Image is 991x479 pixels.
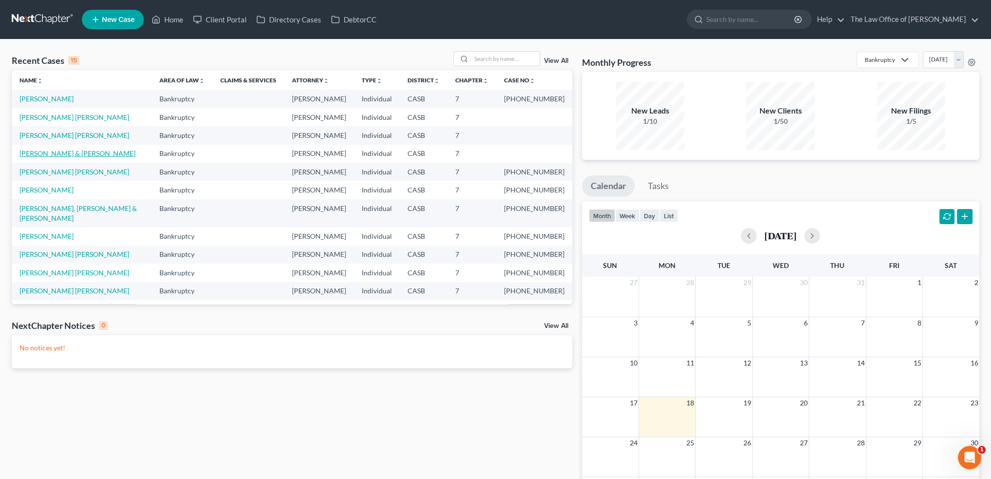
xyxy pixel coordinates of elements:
[400,227,447,245] td: CASB
[284,90,354,108] td: [PERSON_NAME]
[846,11,979,28] a: The Law Office of [PERSON_NAME]
[856,277,866,288] span: 31
[19,149,136,157] a: [PERSON_NAME] & [PERSON_NAME]
[830,261,844,269] span: Thu
[376,78,382,84] i: unfold_more
[188,11,252,28] a: Client Portal
[706,10,796,28] input: Search by name...
[685,357,695,369] span: 11
[447,145,496,163] td: 7
[773,261,789,269] span: Wed
[799,357,809,369] span: 13
[400,145,447,163] td: CASB
[603,261,617,269] span: Sun
[354,126,400,144] td: Individual
[639,175,678,197] a: Tasks
[746,116,815,126] div: 1/50
[471,52,540,66] input: Search by name...
[284,264,354,282] td: [PERSON_NAME]
[496,199,572,227] td: [PHONE_NUMBER]
[354,282,400,300] td: Individual
[12,55,79,66] div: Recent Cases
[544,323,568,329] a: View All
[152,108,213,126] td: Bankruptcy
[284,163,354,181] td: [PERSON_NAME]
[660,209,678,222] button: list
[400,163,447,181] td: CASB
[19,186,74,194] a: [PERSON_NAME]
[629,277,639,288] span: 27
[284,227,354,245] td: [PERSON_NAME]
[323,78,329,84] i: unfold_more
[152,145,213,163] td: Bankruptcy
[742,397,752,409] span: 19
[213,70,284,90] th: Claims & Services
[496,90,572,108] td: [PHONE_NUMBER]
[889,261,899,269] span: Fri
[447,246,496,264] td: 7
[973,317,979,329] span: 9
[19,250,129,258] a: [PERSON_NAME] [PERSON_NAME]
[354,227,400,245] td: Individual
[102,16,135,23] span: New Case
[362,77,382,84] a: Typeunfold_more
[978,446,986,454] span: 1
[19,95,74,103] a: [PERSON_NAME]
[742,437,752,449] span: 26
[685,277,695,288] span: 28
[326,11,381,28] a: DebtorCC
[400,90,447,108] td: CASB
[496,246,572,264] td: [PHONE_NUMBER]
[400,126,447,144] td: CASB
[19,343,564,353] p: No notices yet!
[742,277,752,288] span: 29
[916,317,922,329] span: 8
[152,300,213,318] td: Bankruptcy
[19,268,129,277] a: [PERSON_NAME] [PERSON_NAME]
[799,437,809,449] span: 27
[629,437,639,449] span: 24
[803,317,809,329] span: 6
[496,163,572,181] td: [PHONE_NUMBER]
[400,199,447,227] td: CASB
[400,282,447,300] td: CASB
[434,78,440,84] i: unfold_more
[659,261,676,269] span: Mon
[447,90,496,108] td: 7
[865,56,895,64] div: Bankruptcy
[284,282,354,300] td: [PERSON_NAME]
[284,246,354,264] td: [PERSON_NAME]
[354,181,400,199] td: Individual
[799,397,809,409] span: 20
[589,209,615,222] button: month
[99,321,108,330] div: 0
[354,264,400,282] td: Individual
[742,357,752,369] span: 12
[284,145,354,163] td: [PERSON_NAME]
[856,437,866,449] span: 28
[284,300,354,318] td: [PERSON_NAME]
[152,282,213,300] td: Bankruptcy
[354,108,400,126] td: Individual
[447,181,496,199] td: 7
[582,175,635,197] a: Calendar
[447,282,496,300] td: 7
[973,277,979,288] span: 2
[400,264,447,282] td: CASB
[633,317,639,329] span: 3
[152,264,213,282] td: Bankruptcy
[629,397,639,409] span: 17
[529,78,535,84] i: unfold_more
[19,204,137,222] a: [PERSON_NAME], [PERSON_NAME] & [PERSON_NAME]
[152,163,213,181] td: Bankruptcy
[12,320,108,331] div: NextChapter Notices
[354,199,400,227] td: Individual
[615,209,640,222] button: week
[496,264,572,282] td: [PHONE_NUMBER]
[19,232,74,240] a: [PERSON_NAME]
[400,300,447,318] td: CASB
[616,116,684,126] div: 1/10
[19,131,129,139] a: [PERSON_NAME] [PERSON_NAME]
[764,230,797,241] h2: [DATE]
[19,168,129,176] a: [PERSON_NAME] [PERSON_NAME]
